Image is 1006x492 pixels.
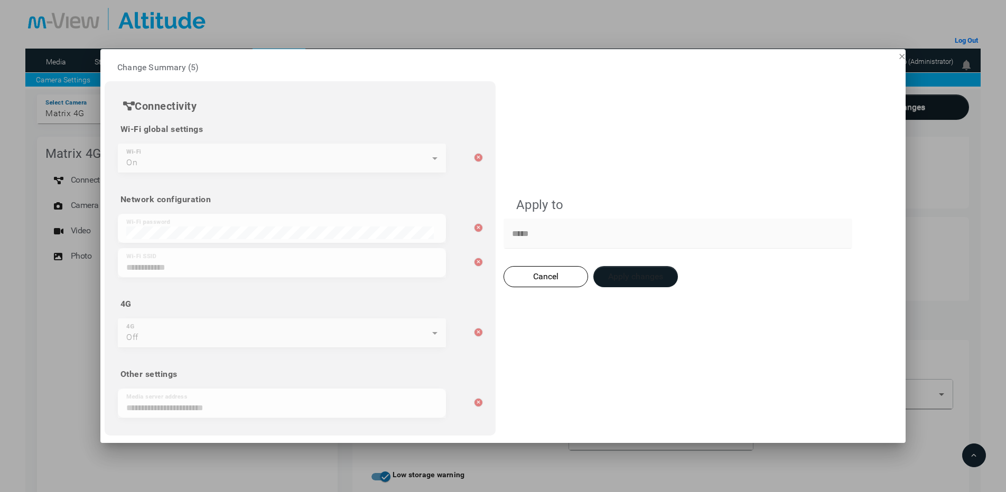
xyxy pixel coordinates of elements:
[474,219,483,232] button: Close
[126,148,141,156] mat-label: Wi-Fi
[118,191,483,209] li: Network configuration
[118,365,483,383] li: Other settings
[960,59,973,71] img: bell24.png
[504,188,678,218] h1: Apply to
[593,266,678,287] button: Apply changes
[474,149,483,162] button: Close
[899,49,906,62] button: Close
[126,253,156,260] mat-label: Wi-Fi SSID
[474,253,483,266] button: Close
[474,394,483,406] button: Close
[118,94,483,118] div: Connectivity
[126,323,134,330] mat-label: 4G
[118,120,483,138] li: Wi-Fi global settings
[105,49,496,81] h1: Change Summary (5)
[126,393,188,401] mat-label: Media server address
[118,295,483,313] li: 4G
[504,266,588,287] button: Cancel
[899,48,906,63] span: ×
[474,324,483,336] button: Close
[126,219,170,226] mat-label: Wi-Fi password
